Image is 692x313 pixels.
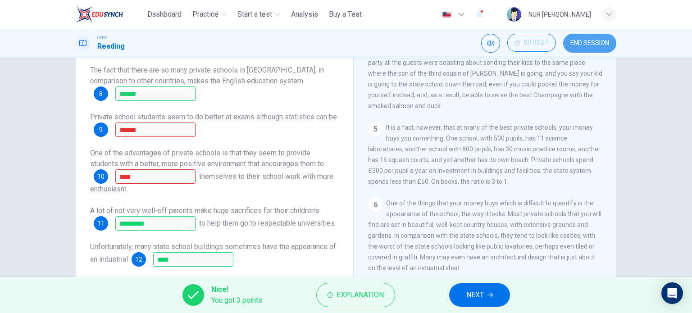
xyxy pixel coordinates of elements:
[115,122,196,137] input: deceptive
[97,220,105,227] span: 11
[99,127,103,133] span: 9
[90,172,333,193] span: themselves to their school work with more enthusiasm.
[199,219,336,227] span: to help them go to respectable universities.
[507,34,556,53] div: Hide
[90,242,336,263] span: Unfortunately, many state school buildings sometimes have the appearance of an industrial
[449,283,510,307] button: NEXT
[135,256,142,263] span: 12
[115,169,196,184] input: apply
[466,289,484,301] span: NEXT
[368,122,382,136] div: 5
[153,252,233,267] input: shed
[368,124,601,185] span: It is a fact, however, that at many of the best private schools, your money buys you something. O...
[97,41,125,52] h1: Reading
[199,89,200,98] span: .
[368,200,601,272] span: One of the things that your money buys which is difficult to quantify is the appearance of the sc...
[441,11,452,18] img: en
[563,34,616,53] button: END SESSION
[97,35,107,41] span: CEFR
[144,6,185,23] button: Dashboard
[287,6,322,23] button: Analysis
[337,289,384,301] span: Explanation
[76,5,123,23] img: ELTC logo
[211,295,262,306] span: You got 3 points
[99,91,103,97] span: 8
[481,34,500,53] div: Mute
[76,5,144,23] a: ELTC logo
[316,283,395,307] button: Explanation
[507,34,556,52] button: 00:03:27
[329,9,362,20] span: Buy a Test
[192,9,219,20] span: Practice
[237,9,272,20] span: Start a test
[291,9,318,20] span: Analysis
[90,206,319,215] span: A lot of not very well-off parents make huge sacrifices for their children’s
[661,282,683,304] div: Open Intercom Messenger
[115,216,196,231] input: schooling
[90,66,324,85] span: The fact that there are so many private schools in [GEOGRAPHIC_DATA], in comparison to other coun...
[234,6,284,23] button: Start a test
[528,9,591,20] div: NUR [PERSON_NAME]
[189,6,230,23] button: Practice
[147,9,182,20] span: Dashboard
[211,284,262,295] span: Nice!
[90,113,337,121] span: Private school students seem to do better at exams although statistics can be
[507,7,521,22] img: Profile picture
[199,125,200,134] span: .
[237,255,238,263] span: .
[524,39,548,46] span: 00:03:27
[368,198,382,212] div: 6
[90,149,324,168] span: One of the advantages of private schools is that they seem to provide students with a better, mor...
[115,86,196,101] input: unique
[97,173,105,180] span: 10
[570,40,609,47] span: END SESSION
[325,6,365,23] button: Buy a Test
